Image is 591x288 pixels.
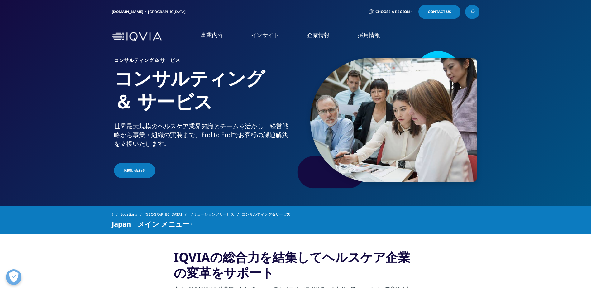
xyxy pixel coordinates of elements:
[145,209,189,220] a: [GEOGRAPHIC_DATA]
[418,5,460,19] a: Contact Us
[428,10,451,14] span: Contact Us
[251,31,279,39] a: インサイト
[6,269,21,285] button: 優先設定センターを開く
[112,220,189,228] span: Japan メイン メニュー
[112,9,143,14] a: [DOMAIN_NAME]
[148,9,188,14] div: [GEOGRAPHIC_DATA]
[114,163,155,178] a: お問い合わせ
[114,66,293,122] h1: コンサルティング ＆ サービス
[114,58,293,66] h6: コンサルティング & サービス
[189,209,242,220] a: ソリューション／サービス
[358,31,380,39] a: 採用情報
[121,209,145,220] a: Locations
[164,22,479,51] nav: Primary
[375,9,410,14] span: Choose a Region
[174,249,417,285] h3: IQVIAの総合力を結集してヘルスケア企業の変革をサポート
[310,58,477,182] img: 057_huddled-around-laptop.jpg
[123,168,146,173] span: お問い合わせ
[201,31,223,39] a: 事業内容
[114,122,293,152] p: 世界最大規模のヘルスケア業界知識とチームを活かし、経営戦略から事業・組織の実装まで、End to Endでお客様の課題解決を支援いたします。
[307,31,330,39] a: 企業情報
[242,209,290,220] span: コンサルティング＆サービス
